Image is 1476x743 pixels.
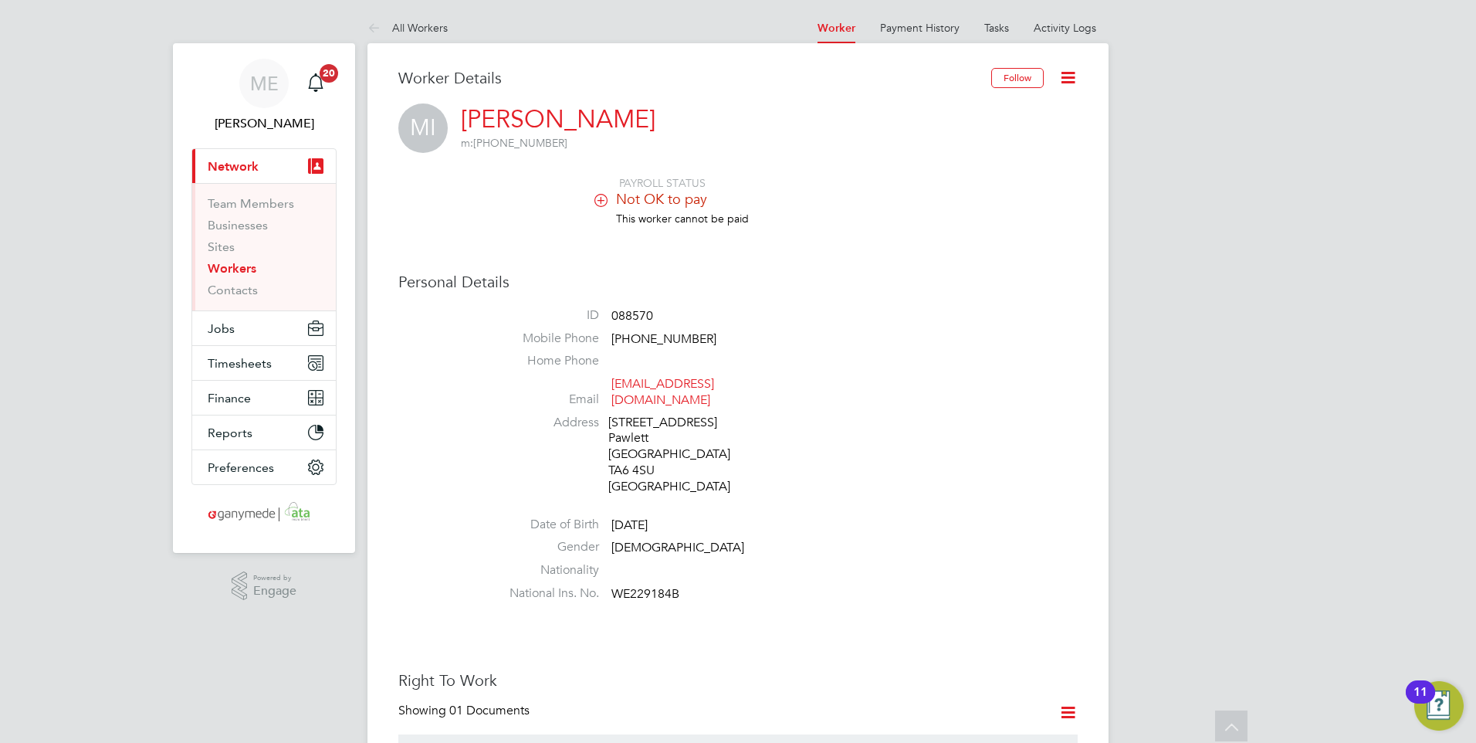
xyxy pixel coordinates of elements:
a: Businesses [208,218,268,232]
a: All Workers [367,21,448,35]
a: Tasks [984,21,1009,35]
a: Go to home page [191,500,337,525]
span: Engage [253,585,296,598]
span: Finance [208,391,251,405]
span: WE229184B [611,586,679,602]
span: [DEMOGRAPHIC_DATA] [611,541,744,556]
span: 01 Documents [449,703,530,718]
span: m: [461,136,473,150]
a: Team Members [208,196,294,211]
span: [PHONE_NUMBER] [461,136,567,150]
span: ME [250,73,279,93]
span: This worker cannot be paid [616,212,749,226]
a: Workers [208,261,256,276]
button: Preferences [192,450,336,484]
label: Address [491,415,599,431]
span: MI [398,103,448,153]
label: Mobile Phone [491,331,599,347]
span: Mia Eckersley [191,114,337,133]
button: Finance [192,381,336,415]
div: [STREET_ADDRESS] Pawlett [GEOGRAPHIC_DATA] TA6 4SU [GEOGRAPHIC_DATA] [608,415,755,495]
span: Not OK to pay [616,190,707,208]
a: Powered byEngage [232,572,297,601]
a: 20 [300,59,331,108]
button: Network [192,149,336,183]
a: Contacts [208,283,258,297]
div: Network [192,183,336,310]
div: 11 [1413,692,1427,712]
span: PAYROLL STATUS [619,176,706,190]
label: Email [491,392,599,408]
span: Network [208,159,259,174]
span: 20 [320,64,338,83]
span: Timesheets [208,356,272,371]
button: Reports [192,416,336,450]
span: Preferences [208,460,274,475]
a: [EMAIL_ADDRESS][DOMAIN_NAME] [611,376,714,408]
a: Worker [818,22,855,35]
button: Follow [991,68,1044,88]
button: Timesheets [192,346,336,380]
label: Nationality [491,562,599,578]
label: Home Phone [491,353,599,369]
h3: Right To Work [398,670,1078,690]
button: Jobs [192,311,336,345]
button: Open Resource Center, 11 new notifications [1414,681,1464,731]
span: [DATE] [611,517,648,533]
span: Powered by [253,572,296,585]
img: ganymedesolutions-logo-retina.png [204,500,325,525]
span: Jobs [208,321,235,336]
span: Reports [208,426,252,440]
label: ID [491,307,599,324]
label: Date of Birth [491,517,599,533]
h3: Worker Details [398,68,991,88]
span: 088570 [611,308,653,324]
a: ME[PERSON_NAME] [191,59,337,133]
h3: Personal Details [398,272,1078,292]
nav: Main navigation [173,43,355,553]
label: National Ins. No. [491,585,599,602]
a: [PERSON_NAME] [461,104,655,134]
label: Gender [491,539,599,555]
a: Sites [208,239,235,254]
div: Showing [398,703,533,719]
a: Activity Logs [1034,21,1096,35]
span: [PHONE_NUMBER] [611,331,716,347]
a: Payment History [880,21,960,35]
